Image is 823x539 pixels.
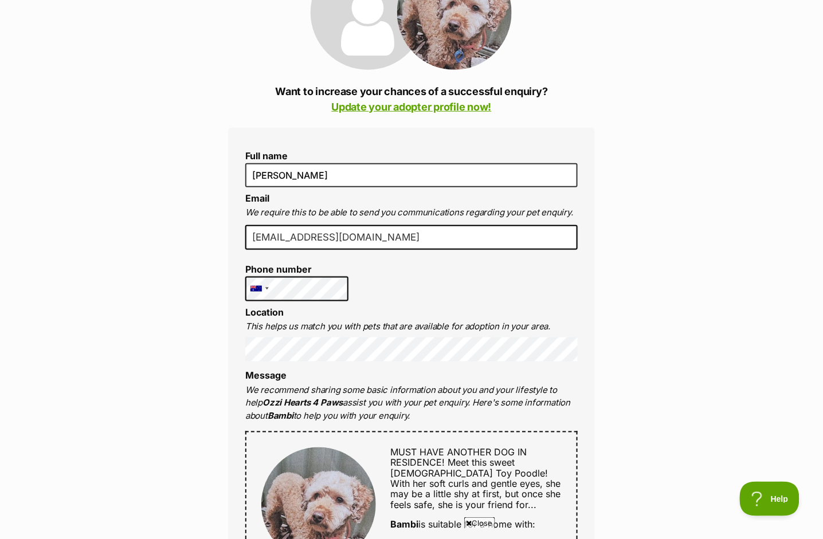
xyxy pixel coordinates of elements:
strong: Bambi [390,519,418,530]
label: Phone number [245,264,348,274]
p: We recommend sharing some basic information about you and your lifestyle to help assist you with ... [245,384,578,423]
div: is suitable for a home with: [390,520,562,530]
strong: Ozzi Hearts 4 Paws [262,397,343,408]
span: Close [464,517,495,529]
a: Update your adopter profile now! [332,101,492,113]
label: Full name [245,151,578,161]
input: E.g. Jimmy Chew [245,163,578,187]
span: Meet this sweet [DEMOGRAPHIC_DATA] Toy Poodle! With her soft curls and gentle eyes, she may be a ... [390,457,561,511]
iframe: Help Scout Beacon - Open [740,482,800,516]
strong: Bambi [268,410,293,421]
span: MUST HAVE ANOTHER DOG IN RESIDENCE! [390,447,527,469]
div: Australia: +61 [246,277,272,301]
p: We require this to be able to send you communications regarding your pet enquiry. [245,206,578,219]
label: Message [245,369,287,381]
label: Location [245,306,284,318]
label: Email [245,192,269,204]
p: Want to increase your chances of a successful enquiry? [228,84,595,115]
p: This helps us match you with pets that are available for adoption in your area. [245,320,578,333]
